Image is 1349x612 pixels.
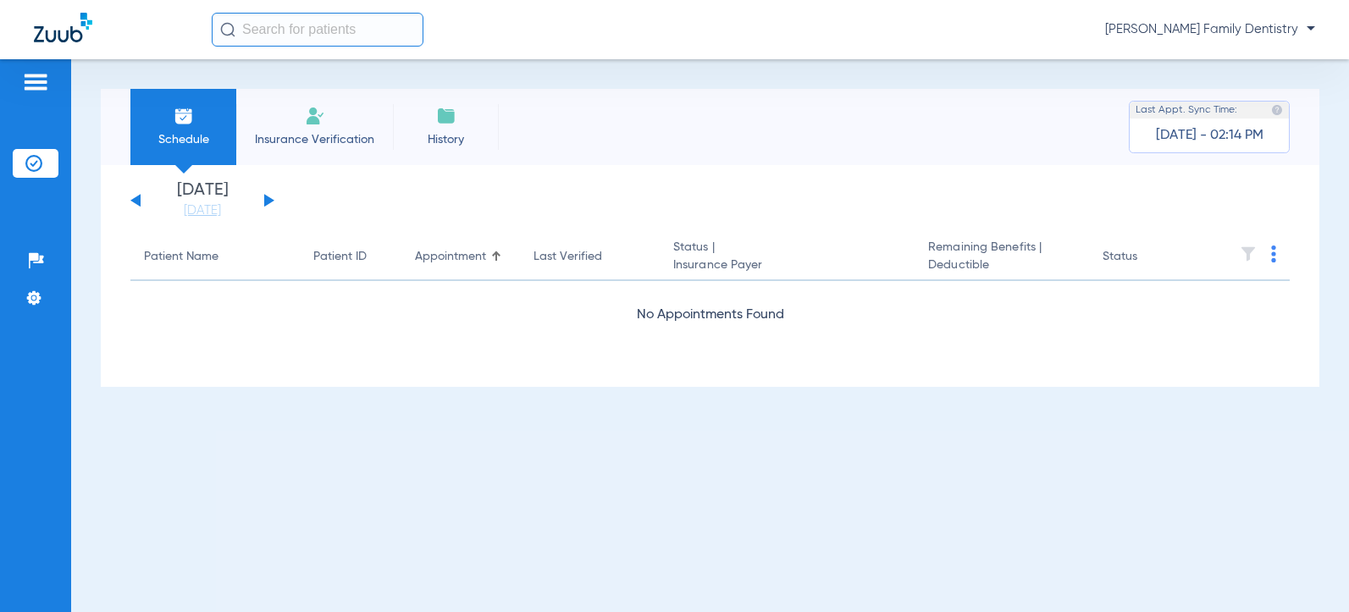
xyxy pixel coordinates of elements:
img: Manual Insurance Verification [305,106,325,126]
div: Patient ID [313,248,388,266]
span: Insurance Payer [673,256,901,274]
th: Status [1089,234,1203,281]
div: Last Verified [534,248,602,266]
th: Status | [660,234,915,281]
span: History [406,131,486,148]
img: group-dot-blue.svg [1271,245,1276,262]
img: last sync help info [1271,104,1283,116]
input: Search for patients [212,13,423,47]
img: Schedule [174,106,194,126]
div: Patient Name [144,248,218,266]
div: No Appointments Found [130,305,1290,326]
div: Appointment [415,248,506,266]
span: Deductible [928,256,1075,274]
span: Schedule [143,131,224,148]
span: Insurance Verification [249,131,380,148]
img: Search Icon [220,22,235,37]
div: Patient Name [144,248,286,266]
img: filter.svg [1240,245,1257,262]
div: Patient ID [313,248,367,266]
img: hamburger-icon [22,72,49,92]
span: [DATE] - 02:14 PM [1156,127,1263,144]
a: [DATE] [152,202,253,219]
div: Last Verified [534,248,646,266]
th: Remaining Benefits | [915,234,1088,281]
span: Last Appt. Sync Time: [1136,102,1237,119]
span: [PERSON_NAME] Family Dentistry [1105,21,1315,38]
img: History [436,106,456,126]
li: [DATE] [152,182,253,219]
img: Zuub Logo [34,13,92,42]
div: Appointment [415,248,486,266]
